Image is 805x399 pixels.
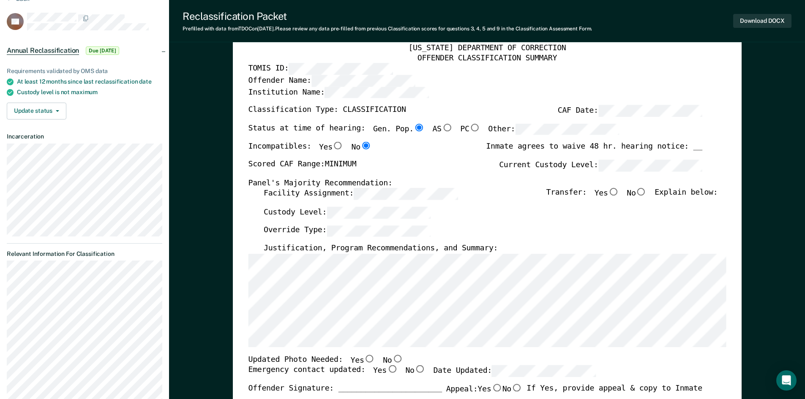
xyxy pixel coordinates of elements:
[350,355,375,366] label: Yes
[248,160,356,171] label: Scored CAF Range: MINIMUM
[71,89,98,95] span: maximum
[627,188,647,200] label: No
[392,355,403,362] input: No
[460,124,480,136] label: PC
[248,178,702,188] div: Panel's Majority Recommendation:
[248,105,406,117] label: Classification Type: CLASSIFICATION
[248,75,415,87] label: Offender Name:
[248,43,726,54] div: [US_STATE] DEPARTMENT OF CORRECTION
[248,124,619,142] div: Status at time of hearing:
[183,26,592,32] div: Prefilled with data from TDOC on [DATE] . Please review any data pre-filled from previous Classif...
[373,124,424,136] label: Gen. Pop.
[636,188,647,196] input: No
[327,225,431,237] input: Override Type:
[7,103,66,119] button: Update status
[469,124,480,131] input: PC
[478,384,502,395] label: Yes
[441,124,452,131] input: AS
[733,14,791,28] button: Download DOCX
[7,68,162,75] div: Requirements validated by OMS data
[263,244,497,254] label: Justification, Program Recommendations, and Summary:
[7,46,79,55] span: Annual Reclassification
[511,384,522,392] input: No
[608,188,619,196] input: Yes
[364,355,375,362] input: Yes
[360,142,371,149] input: No
[598,105,702,117] input: CAF Date:
[557,105,702,117] label: CAF Date:
[405,366,426,377] label: No
[414,366,425,373] input: No
[502,384,522,395] label: No
[248,366,596,384] div: Emergency contact updated:
[776,370,797,391] div: Open Intercom Messenger
[248,87,428,98] label: Institution Name:
[432,124,453,136] label: AS
[515,124,619,136] input: Other:
[17,89,162,96] div: Custody level is not
[319,142,343,153] label: Yes
[383,355,403,366] label: No
[248,63,393,75] label: TOMIS ID:
[351,142,371,153] label: No
[488,124,619,136] label: Other:
[594,188,619,200] label: Yes
[7,250,162,258] dt: Relevant Information For Classification
[486,142,702,160] div: Inmate agrees to waive 48 hr. hearing notice: __
[413,124,424,131] input: Gen. Pop.
[546,188,718,207] div: Transfer: Explain below:
[499,160,702,171] label: Current Custody Level:
[433,366,596,377] label: Date Updated:
[248,53,726,63] div: OFFENDER CLASSIFICATION SUMMARY
[183,10,592,22] div: Reclassification Packet
[7,133,162,140] dt: Incarceration
[373,366,397,377] label: Yes
[325,87,428,98] input: Institution Name:
[263,188,457,200] label: Facility Assignment:
[491,384,502,392] input: Yes
[327,207,431,219] input: Custody Level:
[311,75,415,87] input: Offender Name:
[139,78,151,85] span: date
[354,188,458,200] input: Facility Assignment:
[491,366,595,377] input: Date Updated:
[248,142,371,160] div: Incompatibles:
[598,160,702,171] input: Current Custody Level:
[248,355,403,366] div: Updated Photo Needed:
[386,366,397,373] input: Yes
[263,225,431,237] label: Override Type:
[289,63,393,75] input: TOMIS ID:
[332,142,343,149] input: Yes
[17,78,162,85] div: At least 12 months since last reclassification
[263,207,431,219] label: Custody Level:
[86,46,119,55] span: Due [DATE]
